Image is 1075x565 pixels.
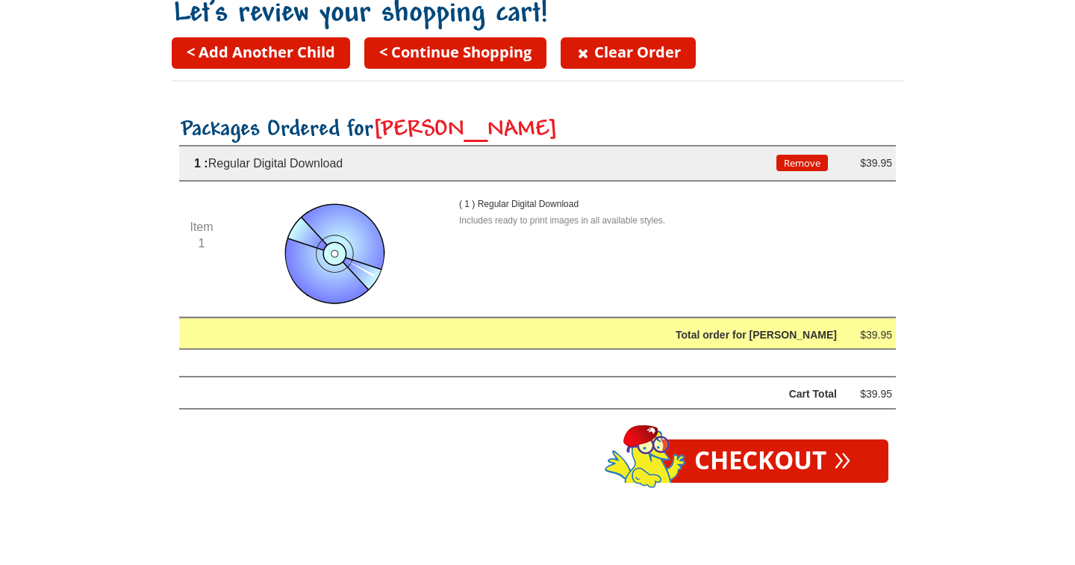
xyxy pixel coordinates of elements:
img: item image [280,197,392,309]
a: Checkout» [657,439,888,483]
div: Cart Total [217,385,837,404]
span: 1 : [194,157,208,170]
a: < Add Another Child [172,37,350,69]
div: $39.95 [847,385,892,404]
div: Item 1 [179,219,224,251]
p: ( 1 ) Regular Digital Download [459,197,608,213]
div: Total order for [PERSON_NAME] [217,326,837,345]
div: $39.95 [847,326,892,345]
div: $39.95 [847,154,892,173]
h2: Packages Ordered for [179,117,896,143]
button: Remove [776,155,828,171]
div: Remove [776,154,821,173]
p: Includes ready to print images in all available styles. [459,213,870,229]
span: » [834,448,851,465]
a: < Continue Shopping [364,37,546,69]
div: Regular Digital Download [179,154,776,173]
span: [PERSON_NAME] [373,118,558,142]
a: Clear Order [561,37,696,69]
